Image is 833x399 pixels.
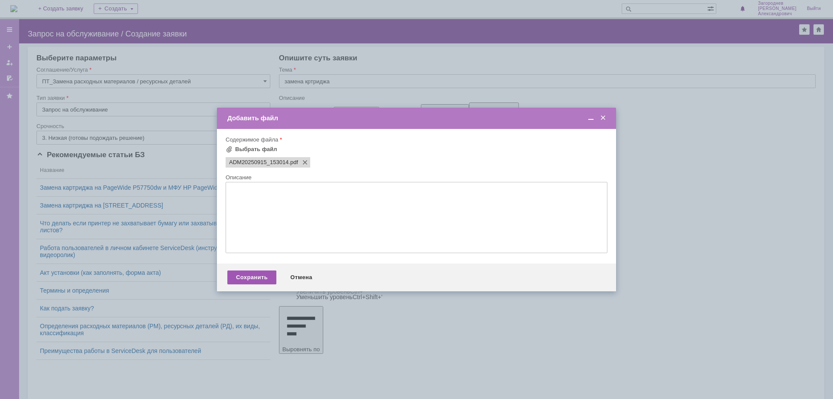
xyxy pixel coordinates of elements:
span: ADM20250915_153014.pdf [229,159,289,166]
div: s/n CP3N000735 [3,17,127,24]
div: Выбрать файл [235,146,277,153]
div: [DATE] [3,3,127,10]
div: Содержимое файла [226,137,606,142]
div: ​замена желтого картриджа. [3,24,127,31]
span: ADM20250915_153014.pdf [289,159,298,166]
span: Свернуть (Ctrl + M) [587,114,595,122]
div: отчет во вложении. [3,31,127,38]
span: Закрыть [599,114,607,122]
div: Принтер Pantum CP1100 [3,10,127,17]
div: Описание [226,175,606,180]
div: Добавить файл [227,114,607,122]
